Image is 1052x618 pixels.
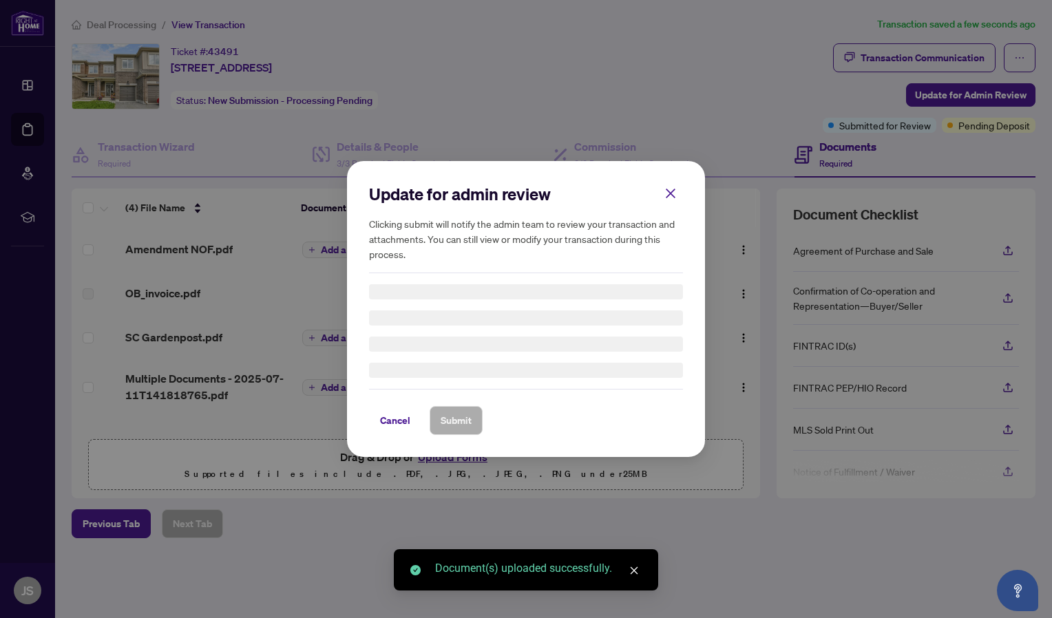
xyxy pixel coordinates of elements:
span: close [664,187,677,200]
div: Document(s) uploaded successfully. [435,560,642,577]
h5: Clicking submit will notify the admin team to review your transaction and attachments. You can st... [369,216,683,262]
a: Close [627,563,642,578]
button: Open asap [997,570,1038,611]
h2: Update for admin review [369,183,683,205]
button: Cancel [369,406,421,435]
span: close [629,566,639,575]
span: check-circle [410,565,421,575]
button: Submit [430,406,483,435]
span: Cancel [380,409,410,431]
